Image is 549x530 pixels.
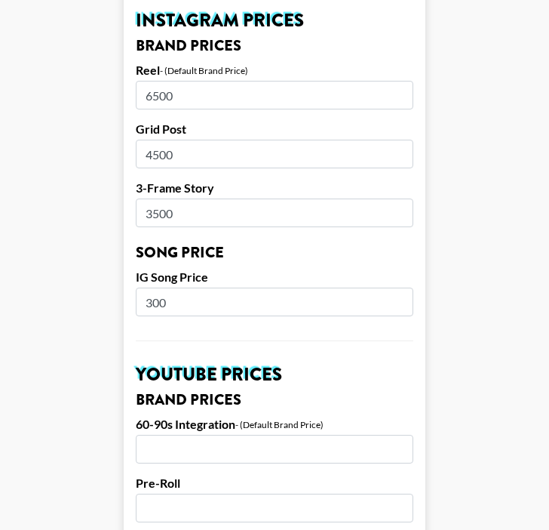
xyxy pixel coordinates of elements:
div: - (Default Brand Price) [235,419,324,430]
div: - (Default Brand Price) [160,65,248,76]
label: Reel [136,63,160,78]
label: 3-Frame Story [136,180,413,196]
label: Grid Post [136,122,413,137]
label: IG Song Price [136,270,413,285]
h2: Instagram Prices [136,11,413,29]
h3: Brand Prices [136,393,413,408]
label: 60-90s Integration [136,417,235,432]
h3: Brand Prices [136,39,413,54]
h2: YouTube Prices [136,365,413,384]
h3: Song Price [136,245,413,260]
label: Pre-Roll [136,476,413,491]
